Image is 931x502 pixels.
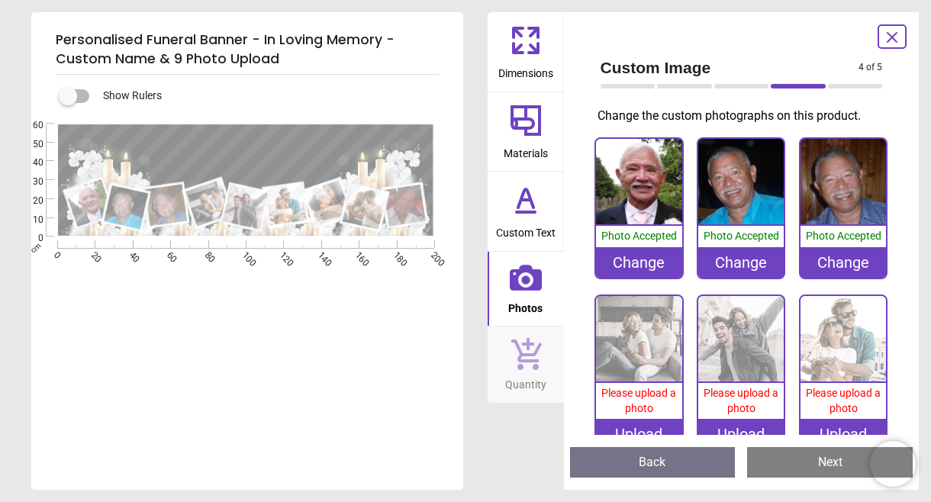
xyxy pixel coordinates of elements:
[596,247,681,278] div: Change
[390,249,400,259] span: 180
[126,249,136,259] span: 40
[505,370,546,393] span: Quantity
[314,249,324,259] span: 140
[68,87,463,105] div: Show Rulers
[277,249,287,259] span: 120
[14,214,43,227] span: 10
[163,249,173,259] span: 60
[14,175,43,188] span: 30
[488,252,564,327] button: Photos
[508,294,543,317] span: Photos
[14,156,43,169] span: 40
[698,419,784,449] div: Upload
[598,108,895,124] p: Change the custom photographs on this product.
[498,59,553,82] span: Dimensions
[427,249,437,259] span: 200
[596,419,681,449] div: Upload
[488,327,564,403] button: Quantity
[14,232,43,245] span: 0
[14,138,43,151] span: 50
[601,230,677,242] span: Photo Accepted
[28,241,42,255] span: cm
[239,249,249,259] span: 100
[747,447,913,478] button: Next
[488,92,564,172] button: Materials
[352,249,362,259] span: 160
[801,419,886,449] div: Upload
[601,56,859,79] span: Custom Image
[50,249,60,259] span: 0
[859,61,882,74] span: 4 of 5
[496,218,556,241] span: Custom Text
[570,447,736,478] button: Back
[56,24,439,75] h5: Personalised Funeral Banner - In Loving Memory - Custom Name & 9 Photo Upload
[801,247,886,278] div: Change
[14,119,43,132] span: 60
[488,12,564,92] button: Dimensions
[704,230,779,242] span: Photo Accepted
[88,249,98,259] span: 20
[14,195,43,208] span: 20
[870,441,916,487] iframe: Brevo live chat
[704,387,778,414] span: Please upload a photo
[601,387,676,414] span: Please upload a photo
[488,172,564,251] button: Custom Text
[806,230,881,242] span: Photo Accepted
[698,247,784,278] div: Change
[806,387,881,414] span: Please upload a photo
[201,249,211,259] span: 80
[504,139,548,162] span: Materials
